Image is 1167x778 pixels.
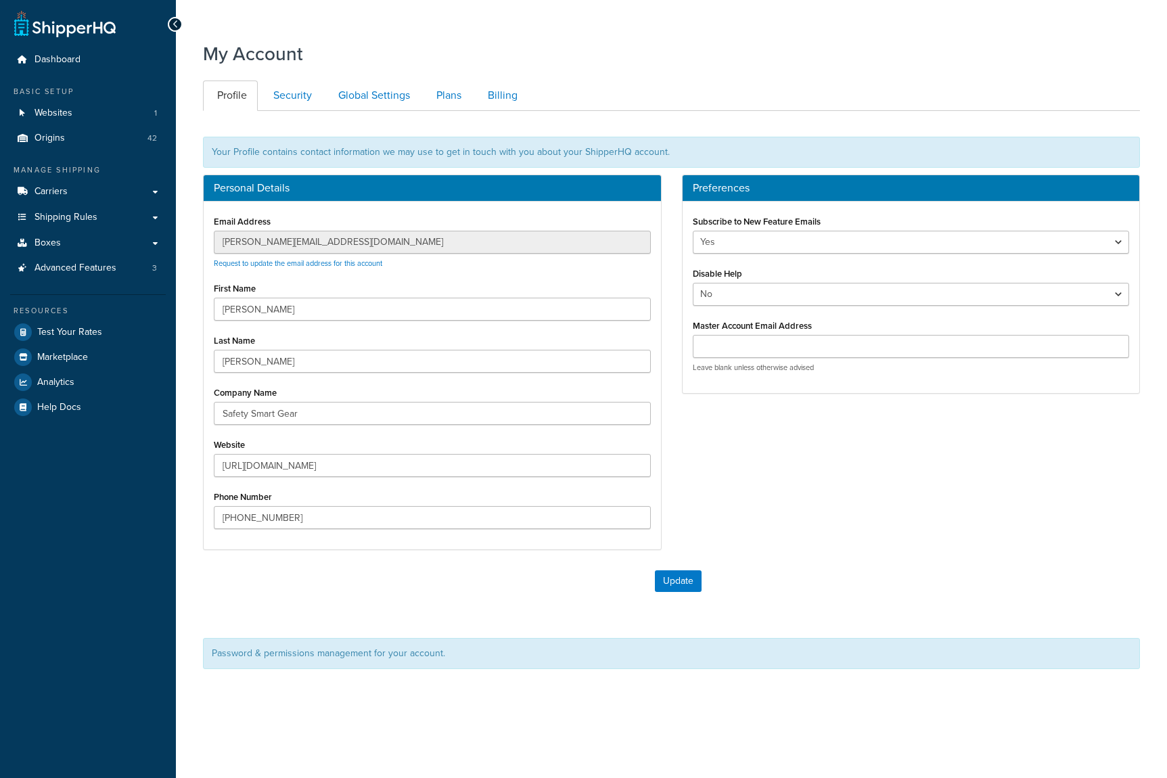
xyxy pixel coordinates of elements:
[203,638,1140,669] div: Password & permissions management for your account.
[152,262,157,274] span: 3
[10,205,166,230] a: Shipping Rules
[214,336,255,346] label: Last Name
[147,133,157,144] span: 42
[214,216,271,227] label: Email Address
[10,370,166,394] a: Analytics
[10,126,166,151] a: Origins 42
[35,186,68,198] span: Carriers
[324,81,421,111] a: Global Settings
[35,133,65,144] span: Origins
[35,54,81,66] span: Dashboard
[35,237,61,249] span: Boxes
[693,216,821,227] label: Subscribe to New Feature Emails
[10,231,166,256] a: Boxes
[35,212,97,223] span: Shipping Rules
[10,395,166,419] a: Help Docs
[10,305,166,317] div: Resources
[474,81,528,111] a: Billing
[10,256,166,281] li: Advanced Features
[655,570,702,592] button: Update
[10,101,166,126] li: Websites
[14,10,116,37] a: ShipperHQ Home
[10,164,166,176] div: Manage Shipping
[10,47,166,72] a: Dashboard
[35,262,116,274] span: Advanced Features
[10,320,166,344] a: Test Your Rates
[154,108,157,119] span: 1
[214,182,651,194] h3: Personal Details
[10,86,166,97] div: Basic Setup
[203,81,258,111] a: Profile
[693,321,812,331] label: Master Account Email Address
[203,41,303,67] h1: My Account
[259,81,323,111] a: Security
[422,81,472,111] a: Plans
[37,352,88,363] span: Marketplace
[37,402,81,413] span: Help Docs
[214,258,382,269] a: Request to update the email address for this account
[10,345,166,369] a: Marketplace
[37,377,74,388] span: Analytics
[214,440,245,450] label: Website
[10,101,166,126] a: Websites 1
[10,179,166,204] a: Carriers
[35,108,72,119] span: Websites
[693,269,742,279] label: Disable Help
[214,492,272,502] label: Phone Number
[37,327,102,338] span: Test Your Rates
[214,388,277,398] label: Company Name
[10,126,166,151] li: Origins
[203,137,1140,168] div: Your Profile contains contact information we may use to get in touch with you about your ShipperH...
[10,256,166,281] a: Advanced Features 3
[693,182,1130,194] h3: Preferences
[693,363,1130,373] p: Leave blank unless otherwise advised
[214,283,256,294] label: First Name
